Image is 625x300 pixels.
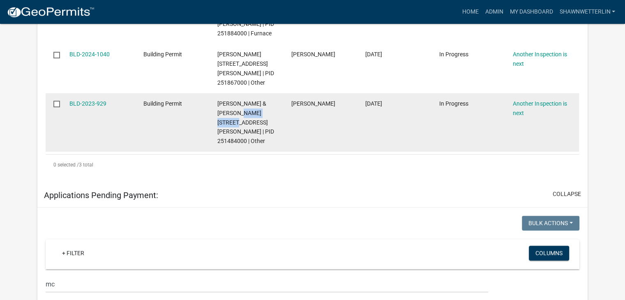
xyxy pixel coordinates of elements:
[522,216,579,231] button: Bulk Actions
[459,4,482,20] a: Home
[291,100,335,107] span: Don Hogan
[53,162,79,168] span: 0 selected /
[553,190,581,198] button: collapse
[143,51,182,58] span: Building Permit
[143,100,182,107] span: Building Permit
[365,51,382,58] span: 04/30/2024
[69,51,110,58] a: BLD-2024-1040
[439,51,468,58] span: In Progress
[365,100,382,107] span: 09/10/2023
[513,51,567,67] a: Another Inspection is next
[513,100,567,116] a: Another Inspection is next
[482,4,506,20] a: Admin
[529,246,569,261] button: Columns
[217,51,274,85] span: BANGURA, MASERAY 160 MCINTOSH RD E, Houston County | PID 251867000 | Other
[55,246,91,261] a: + Filter
[44,190,158,200] h5: Applications Pending Payment:
[291,51,335,58] span: Maseray Bangura
[69,100,106,107] a: BLD-2023-929
[217,100,274,144] span: HOGAN, DON & STACIE 185 MCINTOSH RD E, Houston County | PID 251484000 | Other
[46,276,488,293] input: Search for applications
[46,155,579,175] div: 3 total
[506,4,556,20] a: My Dashboard
[439,100,468,107] span: In Progress
[556,4,618,20] a: ShawnWetterlin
